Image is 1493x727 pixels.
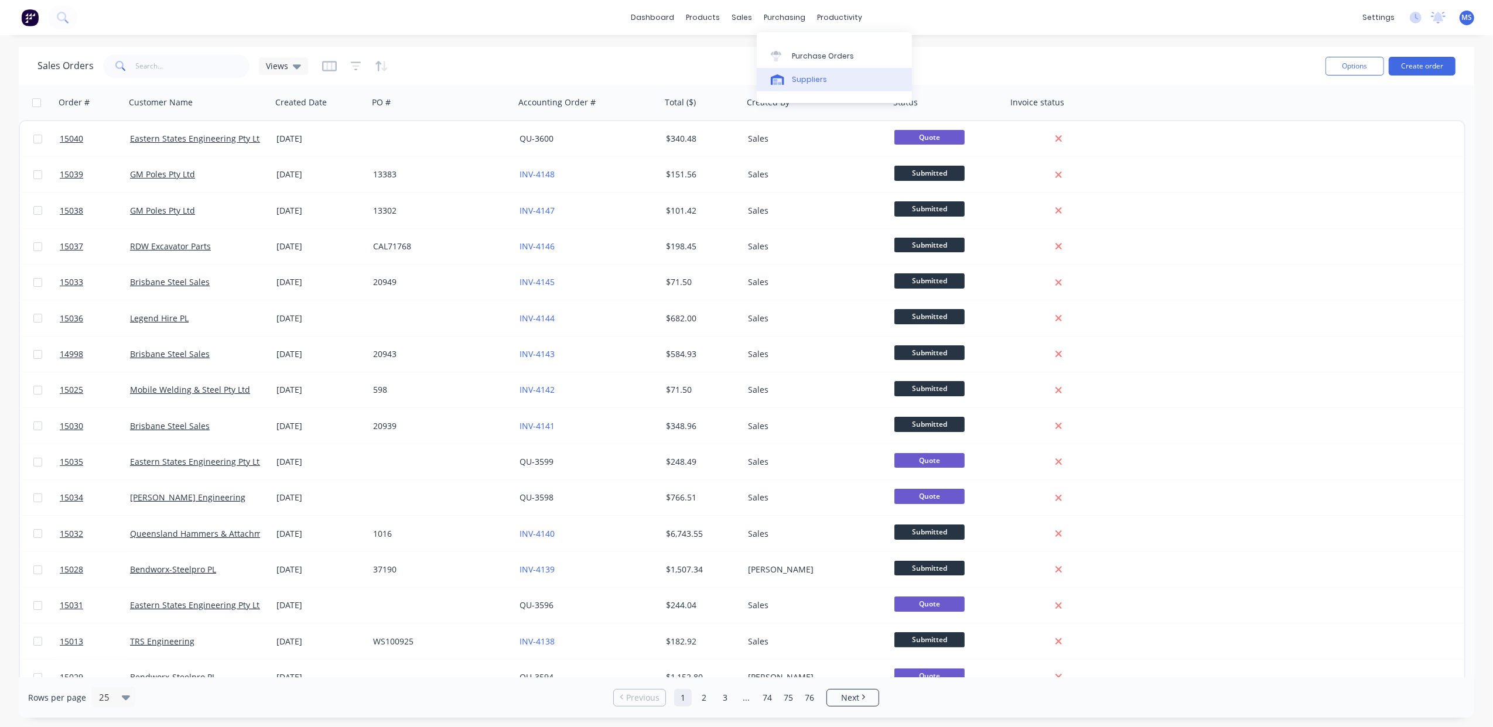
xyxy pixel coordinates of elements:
[276,599,364,611] div: [DATE]
[748,528,878,540] div: Sales
[666,420,735,432] div: $348.96
[276,636,364,647] div: [DATE]
[60,372,130,407] a: 15025
[666,205,735,217] div: $101.42
[130,599,265,611] a: Eastern States Engineering Pty Ltd
[894,273,965,288] span: Submitted
[60,552,130,587] a: 15028
[894,130,965,145] span: Quote
[811,9,868,26] div: productivity
[626,692,660,704] span: Previous
[894,489,965,503] span: Quote
[276,384,364,396] div: [DATE]
[792,51,854,61] div: Purchase Orders
[894,166,965,180] span: Submitted
[60,599,83,611] span: 15031
[894,561,965,575] span: Submitted
[60,337,130,372] a: 14998
[520,313,555,324] a: INV-4144
[666,564,735,575] div: $1,507.34
[276,420,364,432] div: [DATE]
[276,671,364,683] div: [DATE]
[748,420,878,432] div: Sales
[276,205,364,217] div: [DATE]
[894,238,965,252] span: Submitted
[60,671,83,683] span: 15029
[373,528,503,540] div: 1016
[758,9,811,26] div: purchasing
[801,689,818,707] a: Page 76
[666,348,735,360] div: $584.93
[60,157,130,192] a: 15039
[1357,9,1400,26] div: settings
[373,636,503,647] div: WS100925
[748,492,878,503] div: Sales
[373,564,503,575] div: 37190
[60,276,83,288] span: 15033
[520,348,555,359] a: INV-4143
[276,492,364,503] div: [DATE]
[894,345,965,360] span: Submitted
[373,420,503,432] div: 20939
[60,420,83,432] span: 15030
[748,276,878,288] div: Sales
[665,97,696,108] div: Total ($)
[130,636,194,647] a: TRS Engineering
[695,689,713,707] a: Page 2
[1462,12,1472,23] span: MS
[373,384,503,396] div: 598
[276,528,364,540] div: [DATE]
[674,689,692,707] a: Page 1 is your current page
[894,201,965,216] span: Submitted
[136,54,250,78] input: Search...
[748,205,878,217] div: Sales
[130,528,279,539] a: Queensland Hammers & Attachments
[520,276,555,287] a: INV-4145
[60,456,83,468] span: 15035
[666,276,735,288] div: $71.50
[28,692,86,704] span: Rows per page
[748,564,878,575] div: [PERSON_NAME]
[130,564,216,575] a: Bendworx-Steelpro PL
[792,74,827,85] div: Suppliers
[666,671,735,683] div: $1,152.80
[757,68,912,91] a: Suppliers
[520,384,555,395] a: INV-4142
[894,417,965,431] span: Submitted
[60,193,130,228] a: 15038
[21,9,39,26] img: Factory
[747,97,790,108] div: Created By
[726,9,758,26] div: sales
[373,276,503,288] div: 20949
[894,632,965,647] span: Submitted
[129,97,193,108] div: Customer Name
[60,384,83,396] span: 15025
[373,205,503,217] div: 13302
[780,689,797,707] a: Page 75
[894,309,965,324] span: Submitted
[614,692,665,704] a: Previous page
[373,169,503,180] div: 13383
[60,121,130,156] a: 15040
[60,480,130,515] a: 15034
[60,516,130,551] a: 15032
[60,133,83,145] span: 15040
[60,588,130,623] a: 15031
[520,420,555,431] a: INV-4141
[276,276,364,288] div: [DATE]
[520,528,555,539] a: INV-4140
[748,636,878,647] div: Sales
[520,241,555,252] a: INV-4146
[130,133,265,144] a: Eastern States Engineering Pty Ltd
[520,492,554,503] a: QU-3598
[60,265,130,300] a: 15033
[276,564,364,575] div: [DATE]
[130,456,265,467] a: Eastern States Engineering Pty Ltd
[666,456,735,468] div: $248.49
[60,444,130,479] a: 15035
[60,301,130,336] a: 15036
[60,348,83,360] span: 14998
[680,9,726,26] div: products
[666,133,735,145] div: $340.48
[60,241,83,252] span: 15037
